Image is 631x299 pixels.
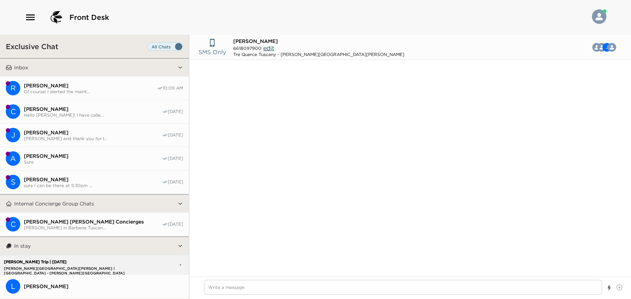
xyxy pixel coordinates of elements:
div: A [6,151,20,166]
span: [PERSON_NAME] [233,38,278,44]
span: Of course! I alerted the maint... [24,89,157,94]
div: L [6,279,20,294]
div: Larry Haertel [6,279,20,294]
span: 10:09 AM [163,85,183,91]
span: [PERSON_NAME] [24,176,162,183]
div: Casali di Casole Concierge Team [6,104,20,119]
button: In stay [12,237,178,255]
span: [DATE] [168,109,183,114]
div: Jeffrey Lyons [6,128,20,142]
div: C [6,217,20,231]
div: S [6,175,20,189]
p: [PERSON_NAME] Trip | [DATE] [2,260,158,264]
span: edit [263,44,274,52]
p: In stay [14,243,31,249]
textarea: Write a message [204,280,602,295]
div: J [6,128,20,142]
span: sure I can be there at 5:30pm ... [24,183,162,188]
p: SMS Only [199,48,226,56]
img: logo [48,9,65,26]
div: Casali di Casole [6,217,20,231]
p: Inbox [14,64,28,71]
button: CJDB [588,40,622,55]
span: Sure [24,159,162,165]
p: [PERSON_NAME][GEOGRAPHIC_DATA][PERSON_NAME] | [GEOGRAPHIC_DATA] - [PERSON_NAME][GEOGRAPHIC_DATA][... [2,266,158,271]
div: Alejandro Macia [6,151,20,166]
span: 6618097900 [233,45,261,51]
span: [PERSON_NAME] [PERSON_NAME] Concierges [24,218,162,225]
span: [DATE] [168,156,183,161]
span: [PERSON_NAME] in Barbena Tuscan... [24,225,162,230]
img: C [607,43,616,52]
span: [DATE] [168,132,183,138]
span: Front Desk [69,12,109,22]
div: Casali di Casole Concierge Team [607,43,616,52]
span: [PERSON_NAME] [24,129,162,136]
div: C [6,104,20,119]
span: [PERSON_NAME] [24,153,162,159]
label: Set all destinations [147,42,183,51]
span: [PERSON_NAME] [24,106,162,112]
button: Internal Concierge Group Chats [12,195,178,213]
div: Tre Querce Tuscany - [PERSON_NAME][GEOGRAPHIC_DATA][PERSON_NAME] [233,52,404,57]
div: Rob Holloway [6,81,20,95]
span: [PERSON_NAME] and thank you for l... [24,136,162,141]
span: [PERSON_NAME] [24,82,157,89]
div: Sasha McGrath [6,175,20,189]
span: [DATE] [168,221,183,227]
button: Show templates [607,282,612,294]
p: Internal Concierge Group Chats [14,200,94,207]
span: [PERSON_NAME] [24,283,183,290]
button: Inbox [12,58,178,77]
div: R [6,81,20,95]
span: Hello [PERSON_NAME]! I have calle... [24,112,162,118]
img: User [592,9,606,24]
h3: Exclusive Chat [6,42,58,51]
span: [DATE] [168,179,183,185]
